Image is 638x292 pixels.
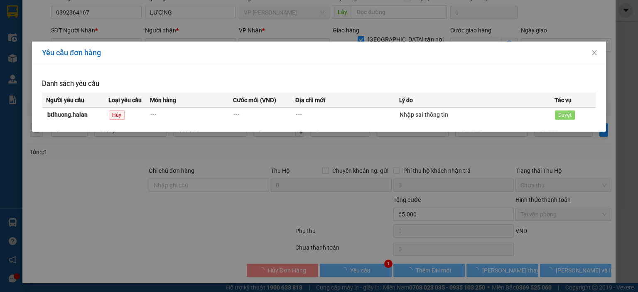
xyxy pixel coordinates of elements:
[555,110,575,120] span: Duyệt
[233,111,240,118] span: ---
[47,111,88,118] strong: btlhuong.halan
[233,96,276,105] span: Cước mới (VNĐ)
[591,49,598,56] span: close
[42,79,596,89] h3: Danh sách yêu cầu
[583,42,606,65] button: Close
[108,96,142,105] span: Loại yêu cầu
[296,111,302,118] span: ---
[400,111,448,118] span: Nhập sai thông tin
[295,96,325,105] span: Địa chỉ mới
[150,96,176,105] span: Món hàng
[109,110,125,120] span: Hủy
[46,96,84,105] span: Người yêu cầu
[42,48,596,57] div: Yêu cầu đơn hàng
[399,96,413,105] span: Lý do
[555,96,572,105] span: Tác vụ
[150,111,157,118] span: ---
